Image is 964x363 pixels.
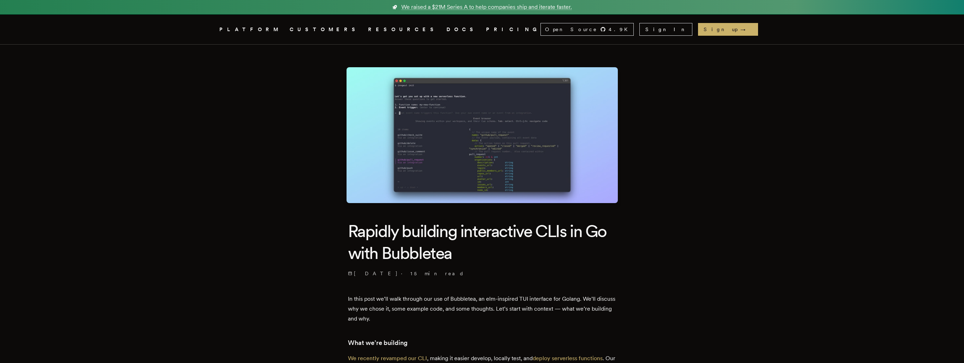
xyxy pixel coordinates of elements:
a: PRICING [486,25,540,34]
a: Sign up [698,23,758,36]
span: 4.9 K [609,26,632,33]
a: DOCS [446,25,478,34]
span: → [740,26,752,33]
span: 15 min read [410,270,464,277]
a: CUSTOMERS [290,25,360,34]
span: [DATE] [348,270,398,277]
a: We recently revamped our CLI [348,355,427,362]
h1: Rapidly building interactive CLIs in Go with Bubbletea [348,220,616,264]
a: Sign In [639,23,692,36]
img: Featured image for Rapidly building interactive CLIs in Go with Bubbletea blog post [347,67,618,203]
p: In this post we’ll walk through our use of Bubbletea, an elm-inspired TUI interface for Golang. W... [348,294,616,324]
a: deploy serverless functions [533,355,603,362]
button: RESOURCES [368,25,438,34]
h3: What we’re building [348,338,616,348]
span: Open Source [545,26,597,33]
p: · [348,270,616,277]
span: We raised a $21M Series A to help companies ship and iterate faster. [401,3,572,11]
nav: Global [200,15,765,44]
button: PLATFORM [219,25,281,34]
